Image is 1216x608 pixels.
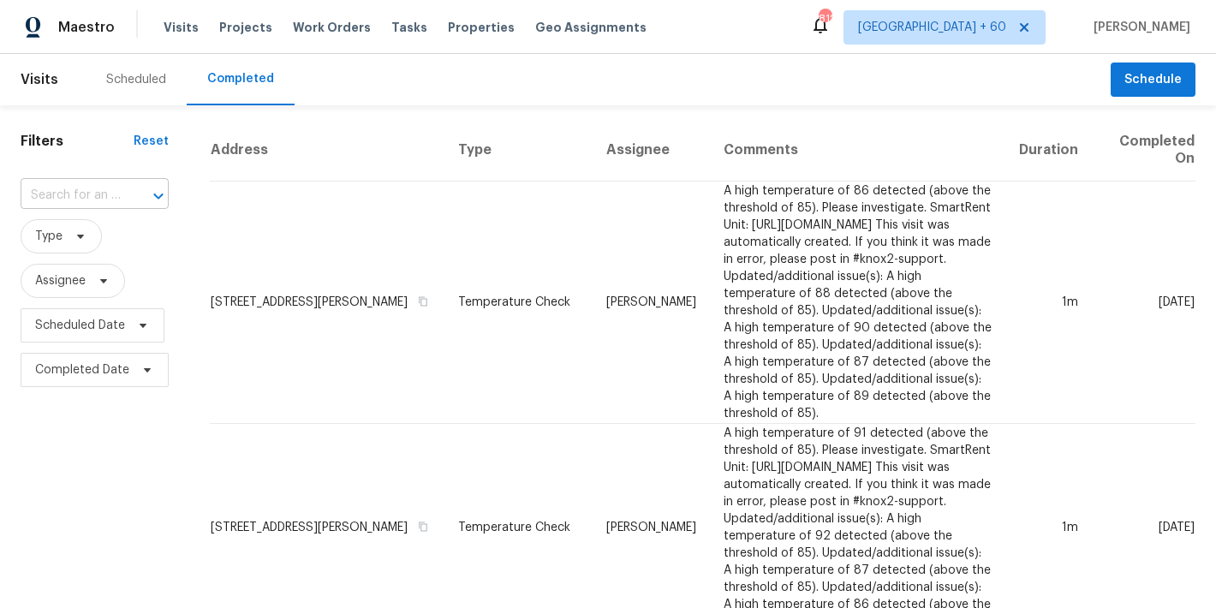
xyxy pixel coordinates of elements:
[819,10,831,27] div: 812
[593,182,710,424] td: [PERSON_NAME]
[35,272,86,289] span: Assignee
[210,119,444,182] th: Address
[35,317,125,334] span: Scheduled Date
[21,182,121,209] input: Search for an address...
[1005,119,1092,182] th: Duration
[21,61,58,98] span: Visits
[391,21,427,33] span: Tasks
[1087,19,1190,36] span: [PERSON_NAME]
[58,19,115,36] span: Maestro
[444,182,593,424] td: Temperature Check
[1092,182,1195,424] td: [DATE]
[444,119,593,182] th: Type
[415,294,431,309] button: Copy Address
[710,182,1005,424] td: A high temperature of 86 detected (above the threshold of 85). Please investigate. SmartRent Unit...
[1092,119,1195,182] th: Completed On
[293,19,371,36] span: Work Orders
[134,133,169,150] div: Reset
[207,70,274,87] div: Completed
[535,19,647,36] span: Geo Assignments
[35,361,129,379] span: Completed Date
[1005,182,1092,424] td: 1m
[106,71,166,88] div: Scheduled
[219,19,272,36] span: Projects
[1111,63,1195,98] button: Schedule
[593,119,710,182] th: Assignee
[858,19,1006,36] span: [GEOGRAPHIC_DATA] + 60
[415,519,431,534] button: Copy Address
[35,228,63,245] span: Type
[21,133,134,150] h1: Filters
[1124,69,1182,91] span: Schedule
[146,184,170,208] button: Open
[164,19,199,36] span: Visits
[448,19,515,36] span: Properties
[210,182,444,424] td: [STREET_ADDRESS][PERSON_NAME]
[710,119,1005,182] th: Comments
